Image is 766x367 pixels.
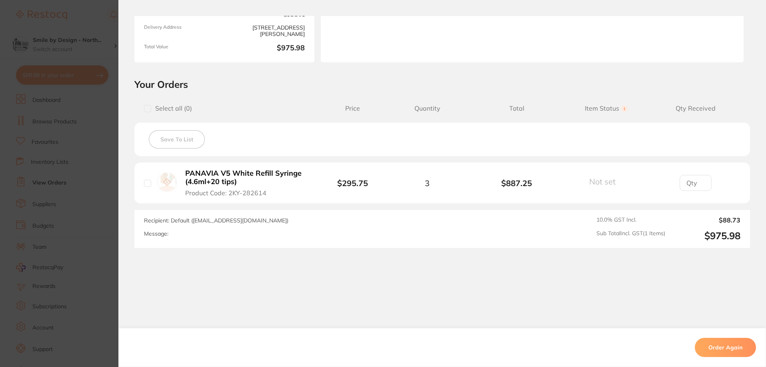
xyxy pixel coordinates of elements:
img: PANAVIA V5 White Refill Syringe (4.6ml+20 tips) [157,173,177,192]
span: 10.0 % GST Incl. [596,216,665,224]
span: Price [323,105,382,112]
span: Recipient: Default ( [EMAIL_ADDRESS][DOMAIN_NAME] ) [144,217,288,224]
span: Not set [589,177,616,186]
button: PANAVIA V5 White Refill Syringe (4.6ml+20 tips) Product Code: 2KY-282614 [183,169,311,197]
label: Message: [144,230,168,237]
button: Order Again [695,338,756,357]
input: Qty [680,175,712,191]
span: Quantity [382,105,472,112]
b: PANAVIA V5 White Refill Syringe (4.6ml+20 tips) [185,169,309,186]
span: [STREET_ADDRESS][PERSON_NAME] [228,24,305,38]
span: 3 [425,179,430,188]
b: $975.98 [228,44,305,53]
b: $887.25 [472,179,562,188]
button: Save To List [149,130,205,149]
output: $975.98 [672,230,740,242]
span: Sub Total Incl. GST ( 1 Items) [596,230,665,242]
h2: Your Orders [134,78,750,90]
span: Product Code: 2KY-282614 [185,189,266,196]
output: $88.73 [672,216,740,224]
span: Delivery Address [144,24,221,38]
span: Select all ( 0 ) [151,105,192,112]
span: Total [472,105,562,112]
span: Total Value [144,44,221,53]
button: Not set [587,177,625,186]
b: $295.75 [337,178,368,188]
span: Item Status [562,105,651,112]
span: Qty Received [651,105,740,112]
